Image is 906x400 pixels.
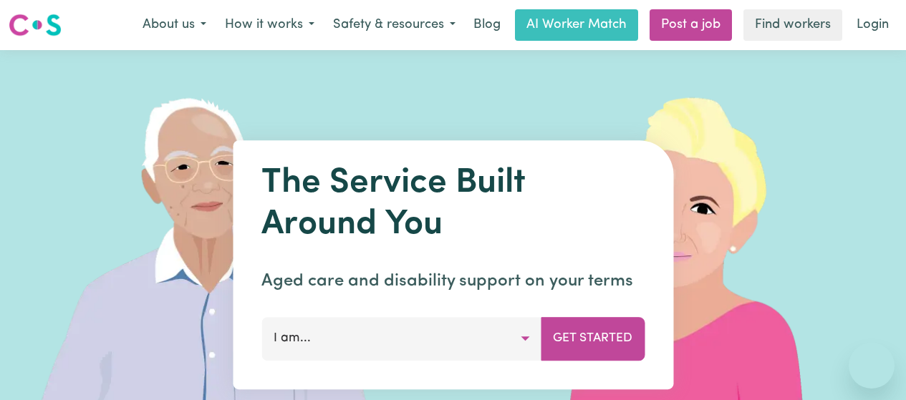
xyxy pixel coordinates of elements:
[133,10,216,40] button: About us
[261,268,645,294] p: Aged care and disability support on your terms
[261,163,645,245] h1: The Service Built Around You
[849,343,895,389] iframe: Button to launch messaging window
[216,10,324,40] button: How it works
[324,10,465,40] button: Safety & resources
[9,9,62,42] a: Careseekers logo
[261,317,541,360] button: I am...
[515,9,638,41] a: AI Worker Match
[541,317,645,360] button: Get Started
[650,9,732,41] a: Post a job
[848,9,897,41] a: Login
[465,9,509,41] a: Blog
[743,9,842,41] a: Find workers
[9,12,62,38] img: Careseekers logo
